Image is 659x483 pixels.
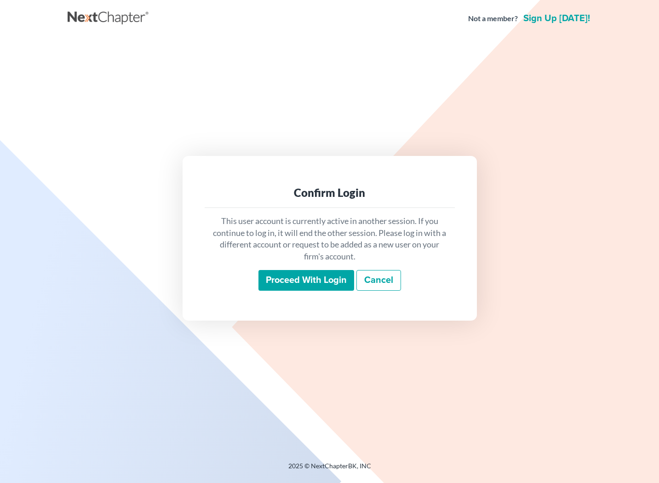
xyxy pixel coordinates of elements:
[68,461,592,478] div: 2025 © NextChapterBK, INC
[521,14,592,23] a: Sign up [DATE]!
[356,270,401,291] a: Cancel
[212,215,447,263] p: This user account is currently active in another session. If you continue to log in, it will end ...
[212,185,447,200] div: Confirm Login
[258,270,354,291] input: Proceed with login
[468,13,518,24] strong: Not a member?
